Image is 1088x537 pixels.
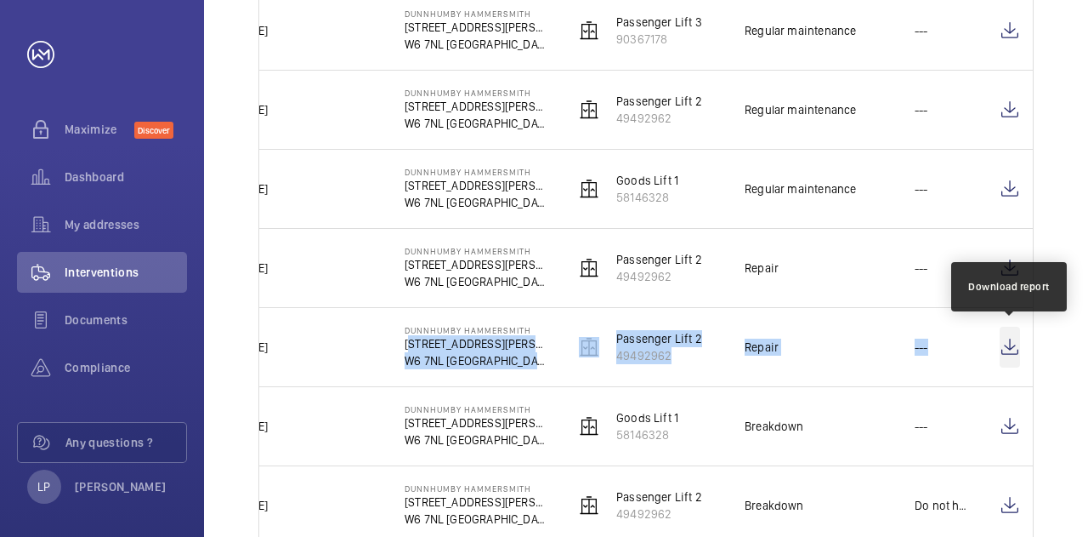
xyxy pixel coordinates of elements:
p: Dunnhumby Hammersmith [405,9,547,19]
span: Documents [65,311,187,328]
span: Any questions ? [65,434,186,451]
div: Breakdown [745,418,804,435]
p: --- [915,339,928,356]
span: Dashboard [65,169,187,186]
p: --- [915,260,928,277]
p: [STREET_ADDRESS][PERSON_NAME] [405,19,547,36]
span: Compliance [65,359,187,376]
img: elevator.svg [579,495,599,516]
span: My addresses [65,216,187,233]
span: Interventions [65,264,187,281]
div: Repair [745,260,779,277]
p: Goods Lift 1 [616,172,678,189]
p: [STREET_ADDRESS][PERSON_NAME] [405,177,547,194]
p: [PERSON_NAME] [75,478,167,495]
p: Passenger Lift 2 [616,488,702,506]
p: Do not have one. [915,497,972,514]
p: Dunnhumby Hammersmith [405,246,547,256]
div: Breakdown [745,497,804,514]
p: W6 7NL [GEOGRAPHIC_DATA] [405,511,547,528]
p: LP [37,478,50,495]
p: --- [915,101,928,118]
p: 58146328 [616,189,678,206]
p: W6 7NL [GEOGRAPHIC_DATA] [405,273,547,290]
p: Passenger Lift 3 [616,14,702,31]
p: [STREET_ADDRESS][PERSON_NAME] [405,335,547,352]
p: [STREET_ADDRESS][PERSON_NAME] [405,414,547,431]
span: Discover [134,122,173,139]
div: Regular maintenance [745,22,856,39]
p: Dunnhumby Hammersmith [405,483,547,494]
p: Dunnhumby Hammersmith [405,404,547,414]
img: elevator.svg [579,100,599,120]
p: W6 7NL [GEOGRAPHIC_DATA] [405,194,547,211]
p: [STREET_ADDRESS][PERSON_NAME] [405,494,547,511]
p: --- [915,22,928,39]
p: Passenger Lift 2 [616,93,702,110]
div: Repair [745,339,779,356]
p: W6 7NL [GEOGRAPHIC_DATA] [405,36,547,53]
p: [STREET_ADDRESS][PERSON_NAME] [405,98,547,115]
img: elevator.svg [579,258,599,278]
p: 49492962 [616,347,702,364]
img: elevator.svg [579,416,599,437]
p: Passenger Lift 2 [616,251,702,268]
img: elevator.svg [579,20,599,41]
p: W6 7NL [GEOGRAPHIC_DATA] [405,352,547,369]
span: Maximize [65,121,134,138]
p: 58146328 [616,426,678,443]
img: elevator.svg [579,337,599,357]
p: 49492962 [616,506,702,523]
p: W6 7NL [GEOGRAPHIC_DATA] [405,115,547,132]
p: Dunnhumby Hammersmith [405,88,547,98]
p: Goods Lift 1 [616,409,678,426]
p: 49492962 [616,268,702,285]
p: Dunnhumby Hammersmith [405,325,547,335]
div: Download report [968,279,1050,294]
p: 49492962 [616,110,702,127]
div: Regular maintenance [745,101,856,118]
img: elevator.svg [579,179,599,199]
p: Dunnhumby Hammersmith [405,167,547,177]
p: 90367178 [616,31,702,48]
p: W6 7NL [GEOGRAPHIC_DATA] [405,431,547,448]
p: Passenger Lift 2 [616,330,702,347]
p: --- [915,180,928,197]
div: Regular maintenance [745,180,856,197]
p: --- [915,418,928,435]
p: [STREET_ADDRESS][PERSON_NAME] [405,256,547,273]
